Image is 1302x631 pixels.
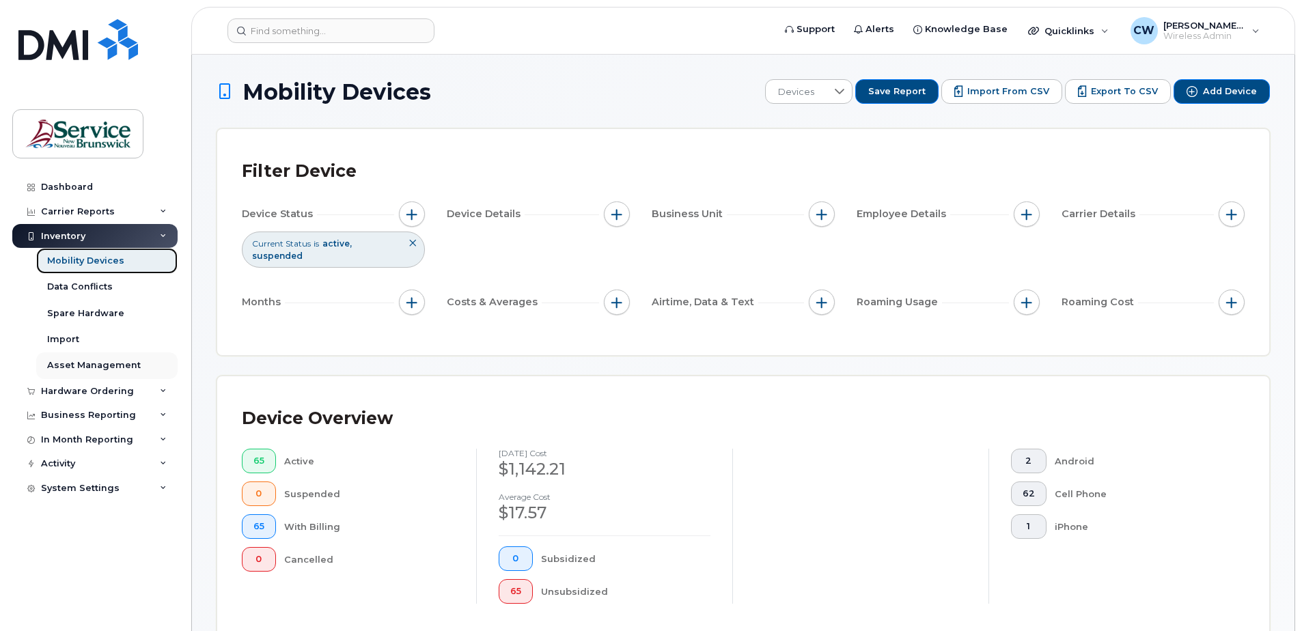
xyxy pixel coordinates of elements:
div: Cell Phone [1055,481,1223,506]
span: Add Device [1203,85,1257,98]
div: Cancelled [284,547,455,572]
div: Device Overview [242,401,393,436]
span: 62 [1023,488,1035,499]
h4: Average cost [499,492,710,501]
div: Subsidized [541,546,711,571]
div: Suspended [284,481,455,506]
span: active [322,238,352,249]
h4: [DATE] cost [499,449,710,458]
button: Import from CSV [941,79,1062,104]
span: Roaming Usage [857,295,942,309]
span: 0 [253,488,264,499]
span: 2 [1023,455,1035,466]
button: 65 [499,579,533,604]
div: Android [1055,449,1223,473]
span: 65 [510,586,521,597]
div: $1,142.21 [499,458,710,481]
span: Employee Details [857,207,950,221]
div: iPhone [1055,514,1223,539]
button: 0 [499,546,533,571]
span: Months [242,295,285,309]
button: Save Report [855,79,939,104]
span: Airtime, Data & Text [652,295,758,309]
span: Roaming Cost [1062,295,1138,309]
button: 65 [242,514,276,539]
span: Business Unit [652,207,727,221]
div: Active [284,449,455,473]
span: Device Status [242,207,317,221]
button: Export to CSV [1065,79,1171,104]
span: 0 [253,554,264,565]
span: Carrier Details [1062,207,1139,221]
button: 0 [242,547,276,572]
div: With Billing [284,514,455,539]
span: Current Status [252,238,311,249]
button: 0 [242,481,276,506]
button: 2 [1011,449,1047,473]
span: Device Details [447,207,525,221]
button: 62 [1011,481,1047,506]
span: Devices [766,80,827,104]
span: Mobility Devices [243,80,431,104]
button: 65 [242,449,276,473]
button: Add Device [1174,79,1270,104]
button: 1 [1011,514,1047,539]
span: 0 [510,553,521,564]
span: Costs & Averages [447,295,542,309]
span: suspended [252,251,303,261]
span: Import from CSV [967,85,1049,98]
span: 1 [1023,521,1035,532]
div: $17.57 [499,501,710,524]
span: Save Report [868,85,926,98]
span: Export to CSV [1091,85,1158,98]
div: Filter Device [242,154,357,189]
span: 65 [253,455,264,466]
span: 65 [253,521,264,532]
div: Unsubsidized [541,579,711,604]
span: is [314,238,319,249]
